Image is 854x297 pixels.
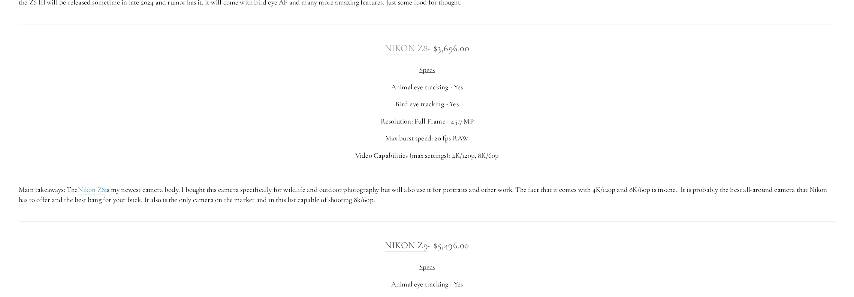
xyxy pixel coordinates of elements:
p: Animal eye tracking - Yes [19,279,835,289]
p: Animal eye tracking - Yes [19,82,835,92]
h3: - $5,496.00 [19,238,835,253]
h3: - $3,696.00 [19,41,835,56]
p: Max burst speed: 20 fps RAW [19,133,835,143]
p: Video Capabilities (max settings): 4K/120p, 8K/60p [19,151,835,161]
a: Nikon Z9 [385,240,428,252]
span: Specs [419,65,435,74]
p: Resolution: Full Frame - 45.7 MP [19,116,835,127]
p: Main takeaways: The is my newest camera body. I bought this camera specifically for wildlife and ... [19,185,835,205]
p: Bird eye tracking - Yes [19,99,835,109]
a: Nikon Z8 [385,42,428,54]
span: Specs [419,262,435,271]
a: Nikon Z8 [78,185,105,194]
